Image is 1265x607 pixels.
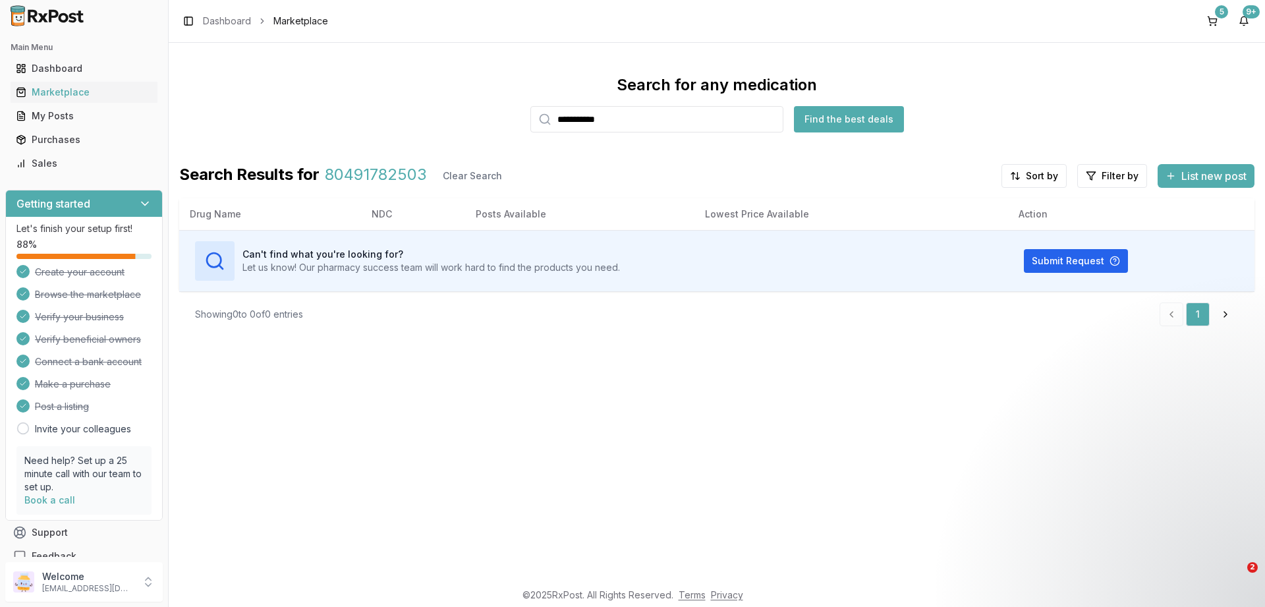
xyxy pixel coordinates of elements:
[42,583,134,594] p: [EMAIL_ADDRESS][DOMAIN_NAME]
[1160,303,1239,326] nav: pagination
[5,153,163,174] button: Sales
[1212,303,1239,326] a: Go to next page
[1215,5,1228,18] div: 5
[35,378,111,391] span: Make a purchase
[16,133,152,146] div: Purchases
[5,5,90,26] img: RxPost Logo
[1202,11,1223,32] button: 5
[617,74,817,96] div: Search for any medication
[1181,168,1247,184] span: List new post
[35,422,131,436] a: Invite your colleagues
[1247,562,1258,573] span: 2
[11,42,157,53] h2: Main Menu
[711,589,743,600] a: Privacy
[5,544,163,568] button: Feedback
[1001,164,1067,188] button: Sort by
[361,198,465,230] th: NDC
[794,106,904,132] button: Find the best deals
[11,80,157,104] a: Marketplace
[242,261,620,274] p: Let us know! Our pharmacy success team will work hard to find the products you need.
[1233,11,1254,32] button: 9+
[1220,562,1252,594] iframe: Intercom live chat
[242,248,620,261] h3: Can't find what you're looking for?
[35,288,141,301] span: Browse the marketplace
[16,86,152,99] div: Marketplace
[5,82,163,103] button: Marketplace
[13,571,34,593] img: User avatar
[35,355,142,368] span: Connect a bank account
[24,494,75,506] a: Book a call
[1158,171,1254,184] a: List new post
[1102,169,1138,183] span: Filter by
[203,14,251,28] a: Dashboard
[11,104,157,128] a: My Posts
[11,128,157,152] a: Purchases
[35,266,125,279] span: Create your account
[16,222,152,235] p: Let's finish your setup first!
[35,310,124,324] span: Verify your business
[1186,303,1210,326] a: 1
[11,57,157,80] a: Dashboard
[11,152,157,175] a: Sales
[203,14,328,28] nav: breadcrumb
[1077,164,1147,188] button: Filter by
[16,196,90,212] h3: Getting started
[16,157,152,170] div: Sales
[195,308,303,321] div: Showing 0 to 0 of 0 entries
[35,333,141,346] span: Verify beneficial owners
[16,62,152,75] div: Dashboard
[1158,164,1254,188] button: List new post
[5,58,163,79] button: Dashboard
[24,454,144,494] p: Need help? Set up a 25 minute call with our team to set up.
[42,570,134,583] p: Welcome
[32,550,76,563] span: Feedback
[1008,198,1254,230] th: Action
[273,14,328,28] span: Marketplace
[35,400,89,413] span: Post a listing
[5,521,163,544] button: Support
[1026,169,1058,183] span: Sort by
[179,198,361,230] th: Drug Name
[1243,5,1260,18] div: 9+
[179,164,320,188] span: Search Results for
[679,589,706,600] a: Terms
[16,238,37,251] span: 88 %
[694,198,1008,230] th: Lowest Price Available
[1024,249,1128,273] button: Submit Request
[432,164,513,188] button: Clear Search
[5,129,163,150] button: Purchases
[5,105,163,127] button: My Posts
[325,164,427,188] span: 80491782503
[465,198,694,230] th: Posts Available
[16,109,152,123] div: My Posts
